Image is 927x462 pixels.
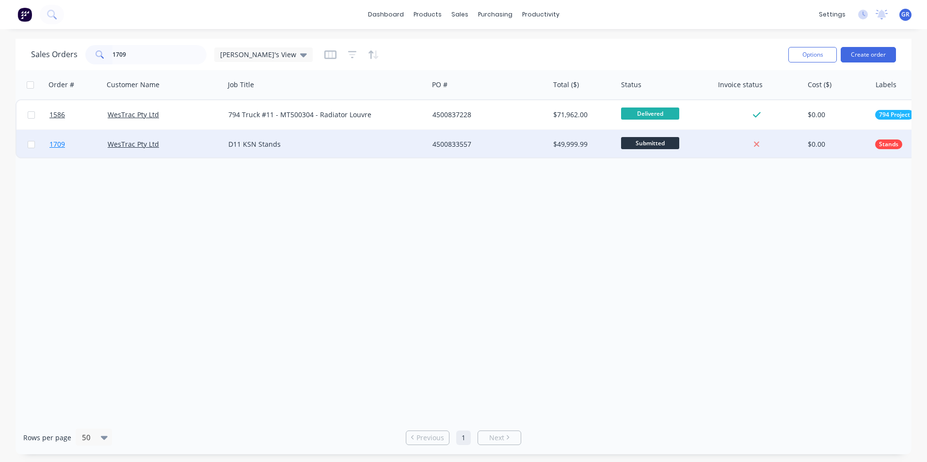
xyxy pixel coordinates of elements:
[49,110,65,120] span: 1586
[553,139,610,149] div: $49,999.99
[108,139,159,149] a: WesTrac Pty Ltd
[107,80,160,90] div: Customer Name
[49,130,108,159] a: 1709
[718,80,763,90] div: Invoice status
[49,100,108,129] a: 1586
[478,433,521,443] a: Next page
[23,433,71,443] span: Rows per page
[517,7,564,22] div: productivity
[473,7,517,22] div: purchasing
[876,80,896,90] div: Labels
[220,49,296,60] span: [PERSON_NAME]'s View
[901,10,910,19] span: GR
[409,7,447,22] div: products
[108,110,159,119] a: WesTrac Pty Ltd
[489,433,504,443] span: Next
[553,110,610,120] div: $71,962.00
[447,7,473,22] div: sales
[432,139,540,149] div: 4500833557
[416,433,444,443] span: Previous
[228,139,415,149] div: D11 KSN Stands
[553,80,579,90] div: Total ($)
[228,80,254,90] div: Job Title
[621,137,679,149] span: Submitted
[879,110,910,120] span: 794 Project
[808,110,865,120] div: $0.00
[808,80,831,90] div: Cost ($)
[228,110,415,120] div: 794 Truck #11 - MT500304 - Radiator Louvre
[879,139,898,149] span: Stands
[48,80,74,90] div: Order #
[112,45,207,64] input: Search...
[31,50,78,59] h1: Sales Orders
[841,47,896,62] button: Create order
[49,139,65,149] span: 1709
[621,80,641,90] div: Status
[621,108,679,120] span: Delivered
[406,433,449,443] a: Previous page
[363,7,409,22] a: dashboard
[814,7,850,22] div: settings
[432,110,540,120] div: 4500837228
[402,431,525,445] ul: Pagination
[17,7,32,22] img: Factory
[875,139,902,149] button: Stands
[788,47,837,62] button: Options
[456,431,471,445] a: Page 1 is your current page
[432,80,448,90] div: PO #
[808,139,865,149] div: $0.00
